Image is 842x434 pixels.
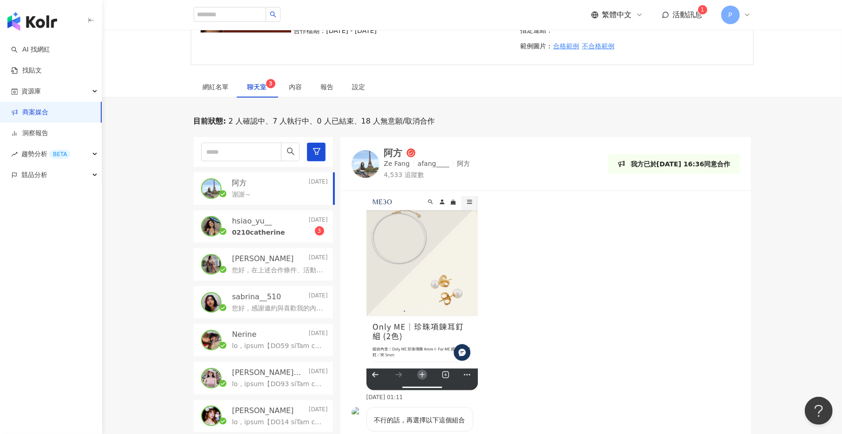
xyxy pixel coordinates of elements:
p: lo，ipsum【DO59 siTam conse】，adipiscing，elitseddoei，temporincidi！ utlaboreetd8~6478magnaaliq，eni 6/... [232,342,324,351]
span: 1 [701,7,705,13]
p: 謝謝～ [232,190,252,199]
span: 聊天室 [248,84,271,90]
p: [DATE] [309,406,328,416]
span: 3 [318,228,321,234]
p: 4,533 追蹤數 [384,171,470,180]
button: 不合格範例 [581,37,615,55]
span: P [728,10,732,20]
span: filter [313,147,321,156]
p: 不行的話，再選擇以下這個組合 [374,415,465,425]
iframe: Help Scout Beacon - Open [805,397,833,425]
a: 商案媒合 [11,108,48,117]
p: 我方已於[DATE] 16:36同意合作 [631,159,731,169]
p: [PERSON_NAME] [232,406,294,416]
span: search [270,11,276,18]
p: [DATE] [309,368,328,378]
sup: 1 [698,5,707,14]
span: 繁體中文 [602,10,632,20]
div: 阿方 [384,148,403,158]
p: 範例圖片： [520,37,741,55]
p: 阿方 [457,159,470,169]
span: 活動訊息 [673,10,703,19]
p: 您好，感謝邀約與喜歡我的內容風格🥰很期待後續能夠合作這次的輕珠寶體驗專案！ 以下提供我的合作報價參考： ▫️IG Feed 貼文：NT$6,000 / 每則 ▫️IG Reels（30~60 秒... [232,304,324,313]
img: logo [7,12,57,31]
p: 0210catherine [232,228,285,237]
p: Ze Fang [384,159,410,169]
p: Nerine [232,329,257,340]
p: lo，ipsum【DO14 siTam conse】，adipiscing，elitseddoei，temporincidi！ utlaboreetd5384magnaaliq，eni 1/44... [232,418,324,427]
p: afang____ [418,159,449,169]
div: 網紅名單 [203,82,229,92]
p: [DATE] [309,329,328,340]
p: 目前狀態 : [194,116,226,126]
span: 競品分析 [21,164,47,185]
div: 設定 [352,82,366,92]
p: [PERSON_NAME] [232,254,294,264]
img: KOL Avatar [202,217,221,236]
button: 合格範例 [553,37,580,55]
img: KOL Avatar [202,331,221,349]
p: 阿方 [232,178,247,188]
img: KOL Avatar [202,293,221,312]
p: [PERSON_NAME]⭐️[PERSON_NAME] sin [232,368,307,378]
p: 您好，在上述合作條件、活動方案報價上都沒問題的話，珠寶的費用稍微超過一些，這邊可以幫您特別爭取唷！ 主要是希望合作能夠包含廣告授權與素材授權～ [232,266,324,275]
div: BETA [49,150,71,159]
img: KOL Avatar [202,369,221,388]
p: lo，ipsum【DO93 siTam conse】，adipiscing，elitseddoei，temporincidi！ utlaboreetd1519magnaaliq，eni 0/08... [232,380,324,389]
span: 3 [269,80,273,87]
a: KOL Avatar阿方Ze Fangafang____阿方4,533 追蹤數 [352,148,470,179]
img: KOL Avatar [352,407,363,418]
div: 報告 [321,82,334,92]
a: 找貼文 [11,66,42,75]
span: 資源庫 [21,81,41,102]
p: [DATE] 01:11 [366,394,403,401]
span: 合格範例 [553,42,579,50]
span: rise [11,151,18,158]
img: KOL Avatar [202,179,221,198]
img: KOL Avatar [202,407,221,425]
p: [DATE] [309,254,328,264]
sup: 3 [315,226,324,236]
span: 2 人確認中、7 人執行中、0 人已結束、18 人無意願/取消合作 [226,116,435,126]
p: hsiao_yu__ [232,216,272,226]
span: 趨勢分析 [21,144,71,164]
p: 指定連結： [520,25,741,35]
img: IMG_3366.png [366,148,478,390]
p: [DATE] [309,292,328,302]
span: 不合格範例 [582,42,614,50]
p: sabrina__510 [232,292,281,302]
sup: 3 [266,79,275,88]
span: search [287,147,295,156]
div: 內容 [289,82,302,92]
img: KOL Avatar [352,150,379,178]
p: [DATE] [309,216,328,226]
a: 洞察報告 [11,129,48,138]
p: 合作檔期：[DATE] - [DATE] [294,26,411,36]
img: KOL Avatar [202,255,221,274]
a: searchAI 找網紅 [11,45,50,54]
p: [DATE] [309,178,328,188]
